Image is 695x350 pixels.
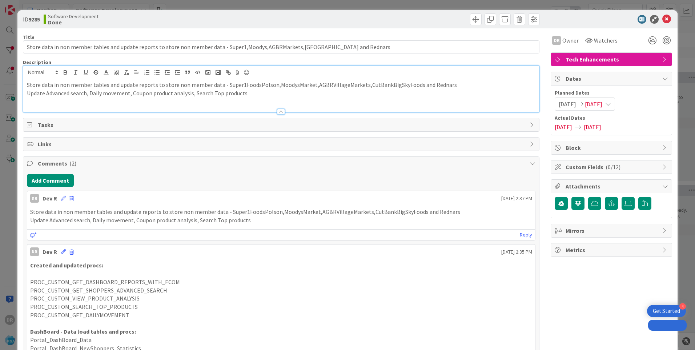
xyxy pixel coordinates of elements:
[647,305,686,317] div: Open Get Started checklist, remaining modules: 4
[23,40,539,53] input: type card name here...
[23,34,35,40] label: Title
[559,100,576,108] span: [DATE]
[43,247,57,256] div: Dev R
[566,55,659,64] span: Tech Enhancements
[501,195,532,202] span: [DATE] 2:37 PM
[606,163,620,171] span: ( 0/12 )
[30,328,136,335] strong: DashBoard - Data load tables and procs:
[30,247,39,256] div: DR
[30,286,532,295] p: PROC_CUSTOM_GET_SHOPPERS_ADVANCED_SEARCH
[38,140,526,148] span: Links
[30,294,532,303] p: PROC_CUSTOM_VIEW_PRODUCT_ANALYSIS
[28,16,40,23] b: 9285
[23,59,51,65] span: Description
[566,246,659,254] span: Metrics
[566,226,659,235] span: Mirrors
[30,208,532,216] p: Store data in non member tables and update reports to store non member data - Super1FoodsPolson,M...
[562,36,579,45] span: Owner
[30,336,532,344] p: Portal_DashBoard_Data
[679,303,686,310] div: 4
[48,13,99,19] span: Software Development
[566,163,659,171] span: Custom Fields
[30,278,532,286] p: PROC_CUSTOM_GET_DASHBOARD_REPORTS_WITH_ECOM
[30,194,39,203] div: DR
[27,89,535,98] p: Update Advanced search, Daily movement, Coupon product analysis, Search Top products
[555,114,668,122] span: Actual Dates
[48,19,99,25] b: Done
[520,230,532,239] a: Reply
[555,89,668,97] span: Planned Dates
[594,36,618,45] span: Watchers
[30,311,532,319] p: PROC_CUSTOM_GET_DAILYMOVEMENT
[552,36,561,45] div: DR
[653,307,680,315] div: Get Started
[23,15,40,24] span: ID
[27,81,535,89] p: Store data in non member tables and update reports to store non member data - Super1FoodsPolson,M...
[30,216,532,224] p: Update Advanced search, Daily movement, Coupon product analysis, Search Top products
[585,100,602,108] span: [DATE]
[38,120,526,129] span: Tasks
[566,74,659,83] span: Dates
[30,262,103,269] strong: Created and updated procs:
[566,182,659,191] span: Attachments
[43,194,57,203] div: Dev R
[584,123,601,131] span: [DATE]
[69,160,76,167] span: ( 2 )
[555,123,572,131] span: [DATE]
[501,248,532,256] span: [DATE] 2:35 PM
[30,303,532,311] p: PROC_CUSTOM_SEARCH_TOP_PRODUCTS
[38,159,526,168] span: Comments
[27,174,74,187] button: Add Comment
[566,143,659,152] span: Block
